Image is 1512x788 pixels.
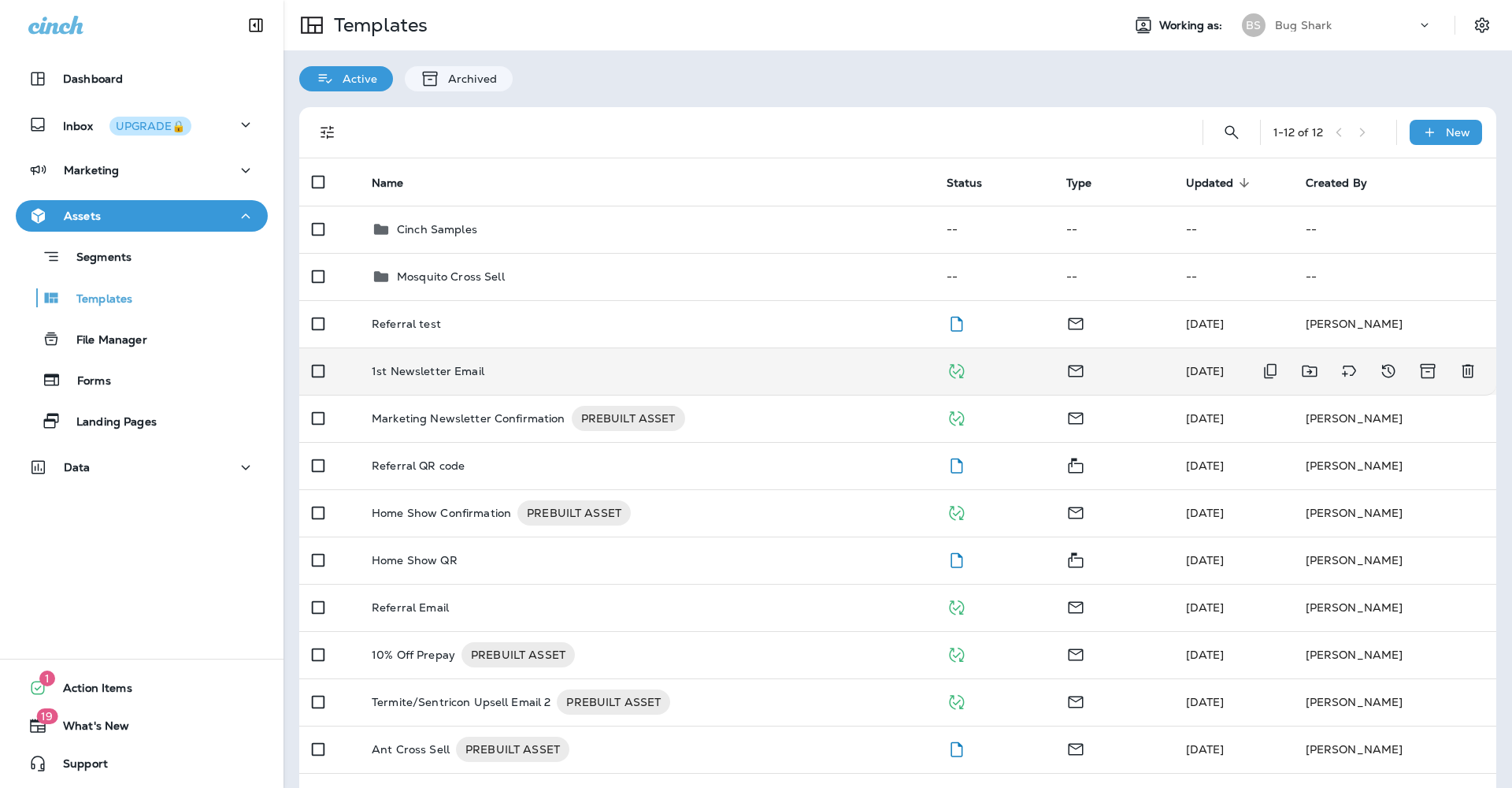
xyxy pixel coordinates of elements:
button: Landing Pages [16,404,268,437]
p: Templates [328,13,428,37]
p: Segments [61,251,132,266]
div: PREBUILT ASSET [456,737,569,762]
p: Bug Shark [1275,19,1332,32]
span: Draft [947,457,966,471]
span: Email [1066,693,1085,708]
span: Updated [1186,177,1234,190]
span: Status [947,177,983,190]
td: -- [1293,206,1496,253]
span: Updated [1186,176,1254,190]
span: Caitlyn Wade [1186,364,1225,378]
span: Caitlyn Wade [1186,459,1225,473]
p: Marketing Newsletter Confirmation [372,406,565,431]
p: Archived [440,72,497,85]
p: Home Show Confirmation [372,500,511,526]
span: Name [372,176,424,190]
p: Cinch Samples [397,223,477,236]
td: [PERSON_NAME] [1293,489,1496,537]
span: Published [947,646,966,660]
span: Email [1066,362,1085,377]
span: PREBUILT ASSET [456,742,569,757]
p: Inbox [63,117,191,133]
span: Email [1066,504,1085,519]
td: -- [934,206,1054,253]
button: Templates [16,281,268,314]
td: [PERSON_NAME] [1293,584,1496,631]
span: Action Items [47,682,132,701]
span: Priscilla Valverde [1186,317,1225,331]
p: Dashboard [63,72,123,85]
p: Templates [61,292,132,307]
td: [PERSON_NAME] [1293,631,1496,678]
span: Caitlyn Wade [1186,506,1225,520]
button: Archive [1412,355,1444,387]
span: Type [1066,176,1113,190]
p: Mosquito Cross Sell [397,270,505,283]
span: 19 [36,708,57,724]
span: Caitlyn Wade [1186,695,1225,709]
div: PREBUILT ASSET [557,689,670,715]
div: UPGRADE🔒 [116,121,185,132]
span: Email [1066,646,1085,660]
span: Published [947,410,966,424]
span: Name [372,177,404,190]
button: Assets [16,200,268,232]
button: Support [16,748,268,779]
div: PREBUILT ASSET [517,500,631,526]
div: 1 - 12 of 12 [1273,126,1323,139]
td: [PERSON_NAME] [1293,395,1496,442]
td: [PERSON_NAME] [1293,300,1496,348]
span: PREBUILT ASSET [461,647,575,663]
span: Caitlyn Wade [1186,411,1225,426]
span: Caitlyn Wade [1186,648,1225,662]
button: File Manager [16,322,268,355]
span: Caitlyn Wade [1186,742,1225,756]
p: Assets [64,210,101,222]
button: 19What's New [16,710,268,742]
span: What's New [47,719,129,738]
div: BS [1242,13,1266,37]
span: Caitlyn Wade [1186,553,1225,567]
span: 1 [39,671,55,686]
button: Filters [312,117,343,148]
span: Caitlyn Wade [1186,600,1225,615]
p: File Manager [61,333,147,348]
td: -- [1054,206,1173,253]
p: Termite/Sentricon Upsell Email 2 [372,689,550,715]
span: Created By [1306,176,1388,190]
button: InboxUPGRADE🔒 [16,109,268,140]
button: Marketing [16,154,268,186]
button: Segments [16,240,268,273]
span: Published [947,693,966,708]
span: Mailer [1066,552,1085,566]
div: PREBUILT ASSET [461,642,575,667]
p: Marketing [64,164,119,177]
button: Forms [16,363,268,396]
p: Forms [61,374,111,389]
span: Email [1066,741,1085,755]
button: View Changelog [1373,355,1404,387]
p: Referral test [372,318,441,330]
td: -- [1054,253,1173,300]
td: -- [1173,253,1293,300]
td: [PERSON_NAME] [1293,726,1496,773]
button: Search Templates [1216,117,1247,148]
p: Ant Cross Sell [372,737,450,762]
span: Status [947,176,1003,190]
button: Dashboard [16,63,268,95]
span: Draft [947,552,966,566]
span: Draft [947,315,966,329]
p: 10% Off Prepay [372,642,455,667]
p: Home Show QR [372,554,458,567]
span: PREBUILT ASSET [557,694,670,710]
span: Published [947,599,966,613]
button: Add tags [1333,355,1365,387]
button: 1Action Items [16,672,268,704]
span: Email [1066,410,1085,424]
span: PREBUILT ASSET [517,505,631,521]
p: Active [335,72,377,85]
p: Referral QR code [372,459,465,472]
button: Settings [1468,11,1496,39]
div: PREBUILT ASSET [572,406,685,431]
button: Data [16,452,268,483]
